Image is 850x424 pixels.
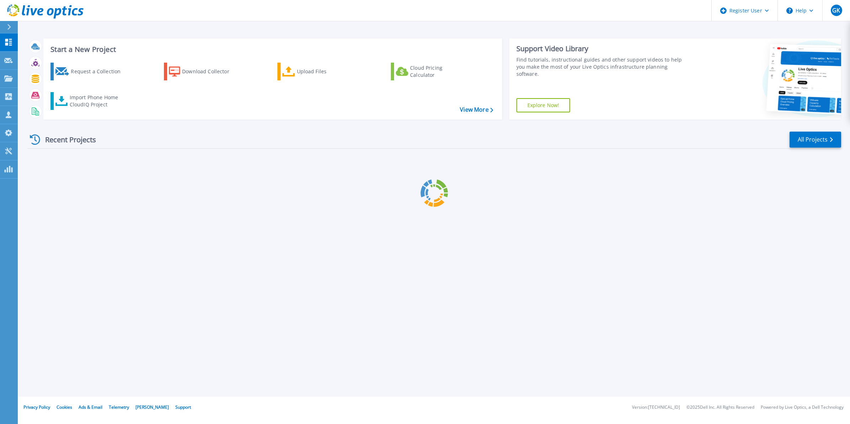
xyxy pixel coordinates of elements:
[175,404,191,410] a: Support
[27,131,106,148] div: Recent Projects
[460,106,493,113] a: View More
[23,404,50,410] a: Privacy Policy
[790,132,841,148] a: All Projects
[632,405,680,410] li: Version: [TECHNICAL_ID]
[182,64,239,79] div: Download Collector
[71,64,128,79] div: Request a Collection
[277,63,357,80] a: Upload Files
[79,404,102,410] a: Ads & Email
[410,64,467,79] div: Cloud Pricing Calculator
[391,63,470,80] a: Cloud Pricing Calculator
[516,98,570,112] a: Explore Now!
[686,405,754,410] li: © 2025 Dell Inc. All Rights Reserved
[761,405,844,410] li: Powered by Live Optics, a Dell Technology
[832,7,840,13] span: GK
[70,94,125,108] div: Import Phone Home CloudIQ Project
[57,404,72,410] a: Cookies
[51,46,493,53] h3: Start a New Project
[297,64,354,79] div: Upload Files
[109,404,129,410] a: Telemetry
[136,404,169,410] a: [PERSON_NAME]
[164,63,243,80] a: Download Collector
[516,56,687,78] div: Find tutorials, instructional guides and other support videos to help you make the most of your L...
[51,63,130,80] a: Request a Collection
[516,44,687,53] div: Support Video Library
